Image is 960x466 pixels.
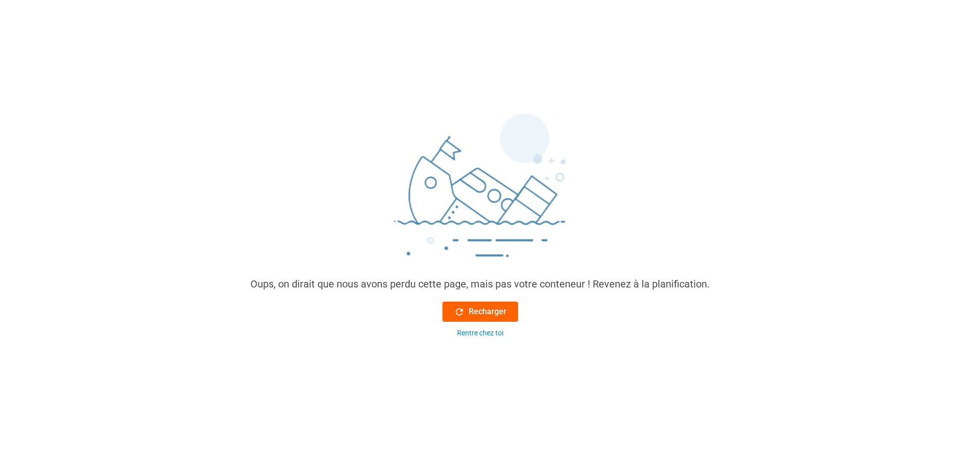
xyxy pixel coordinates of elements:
div: Rentre chez toi [457,328,503,338]
img: sinking_ship.png [329,109,631,276]
button: Recharger [442,302,518,322]
div: Oups, on dirait que nous avons perdu cette page, mais pas votre conteneur ! Revenez à la planific... [250,276,710,292]
font: Recharger [469,306,506,318]
button: Rentre chez toi [442,328,518,338]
